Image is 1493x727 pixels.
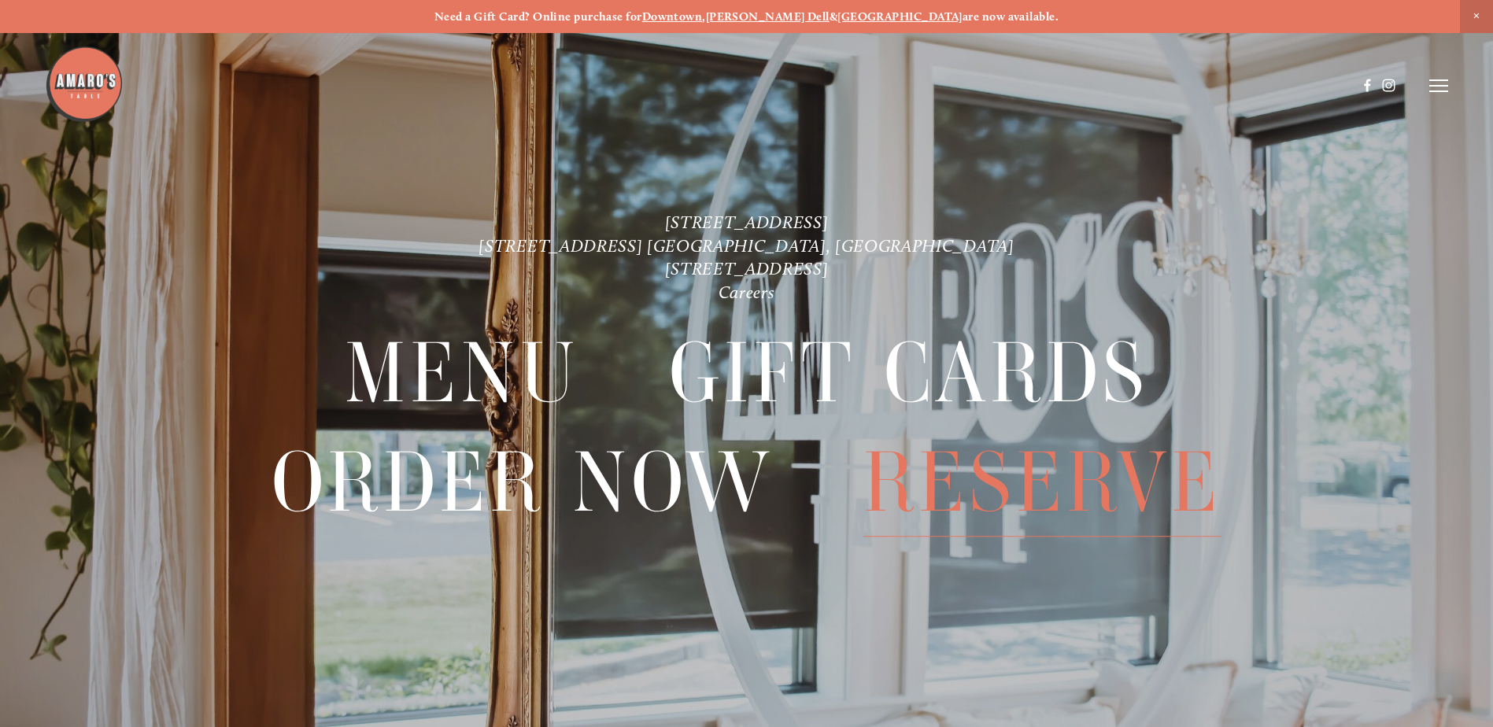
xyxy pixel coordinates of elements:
[863,429,1221,537] span: Reserve
[345,319,579,426] a: Menu
[669,319,1148,426] a: Gift Cards
[434,9,642,24] strong: Need a Gift Card? Online purchase for
[665,258,829,279] a: [STREET_ADDRESS]
[719,282,775,303] a: Careers
[272,429,774,536] a: Order Now
[479,235,1014,256] a: [STREET_ADDRESS] [GEOGRAPHIC_DATA], [GEOGRAPHIC_DATA]
[837,9,963,24] a: [GEOGRAPHIC_DATA]
[863,429,1221,536] a: Reserve
[702,9,705,24] strong: ,
[706,9,830,24] a: [PERSON_NAME] Dell
[272,429,774,537] span: Order Now
[963,9,1059,24] strong: are now available.
[45,45,124,124] img: Amaro's Table
[830,9,837,24] strong: &
[642,9,703,24] a: Downtown
[665,212,829,233] a: [STREET_ADDRESS]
